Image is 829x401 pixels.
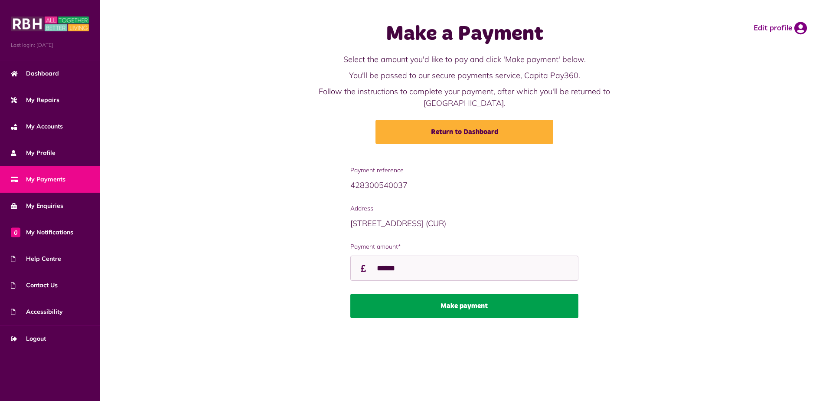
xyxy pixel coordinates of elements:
[11,41,89,49] span: Last login: [DATE]
[11,148,55,158] span: My Profile
[11,95,59,105] span: My Repairs
[350,218,446,228] span: [STREET_ADDRESS] (CUR)
[350,294,579,318] button: Make payment
[291,85,638,109] p: Follow the instructions to complete your payment, after which you'll be returned to [GEOGRAPHIC_D...
[350,204,579,213] span: Address
[754,22,807,35] a: Edit profile
[291,69,638,81] p: You'll be passed to our secure payments service, Capita Pay360.
[291,22,638,47] h1: Make a Payment
[11,227,20,237] span: 0
[291,53,638,65] p: Select the amount you'd like to pay and click 'Make payment' below.
[11,122,63,131] span: My Accounts
[11,201,63,210] span: My Enquiries
[11,307,63,316] span: Accessibility
[11,281,58,290] span: Contact Us
[11,228,73,237] span: My Notifications
[11,175,65,184] span: My Payments
[11,334,46,343] span: Logout
[11,69,59,78] span: Dashboard
[350,180,408,190] span: 428300540037
[11,254,61,263] span: Help Centre
[350,166,579,175] span: Payment reference
[11,15,89,33] img: MyRBH
[375,120,553,144] a: Return to Dashboard
[350,242,579,251] label: Payment amount*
